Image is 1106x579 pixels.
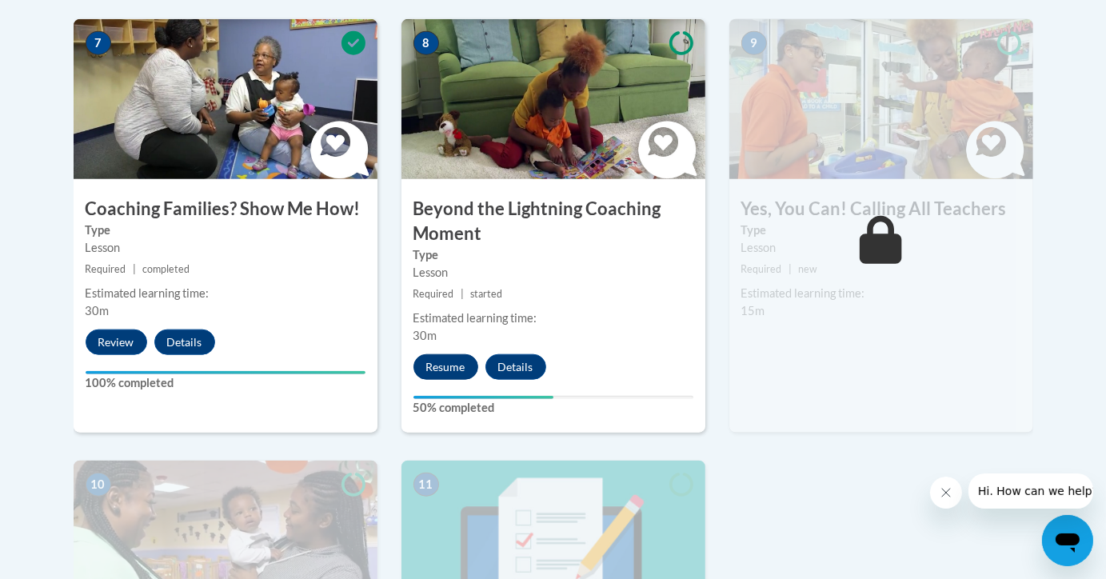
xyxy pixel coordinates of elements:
span: 10 [86,473,111,497]
label: Type [741,222,1021,239]
span: started [470,288,502,300]
label: Type [413,246,693,264]
button: Review [86,329,147,355]
div: Estimated learning time: [741,285,1021,302]
button: Resume [413,354,478,380]
span: Required [86,263,126,275]
iframe: Message from company [968,473,1093,509]
label: 50% completed [413,399,693,417]
span: 7 [86,31,111,55]
h3: Yes, You Can! Calling All Teachers [729,197,1033,222]
span: | [461,288,464,300]
span: | [789,263,792,275]
span: 30m [86,304,110,317]
span: Required [741,263,782,275]
label: Type [86,222,365,239]
iframe: Close message [930,477,962,509]
span: new [798,263,817,275]
label: 100% completed [86,374,365,392]
span: | [133,263,136,275]
span: 15m [741,304,765,317]
div: Estimated learning time: [86,285,365,302]
div: Your progress [86,371,365,374]
span: Hi. How can we help? [10,11,130,24]
span: completed [142,263,190,275]
div: Your progress [413,396,553,399]
span: 9 [741,31,767,55]
div: Lesson [413,264,693,282]
button: Details [154,329,215,355]
span: Required [413,288,454,300]
img: Course Image [729,19,1033,179]
h3: Beyond the Lightning Coaching Moment [401,197,705,246]
h3: Coaching Families? Show Me How! [74,197,377,222]
span: 11 [413,473,439,497]
span: 30m [413,329,437,342]
button: Details [485,354,546,380]
div: Lesson [86,239,365,257]
div: Estimated learning time: [413,309,693,327]
img: Course Image [74,19,377,179]
img: Course Image [401,19,705,179]
span: 8 [413,31,439,55]
iframe: Button to launch messaging window [1042,515,1093,566]
div: Lesson [741,239,1021,257]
